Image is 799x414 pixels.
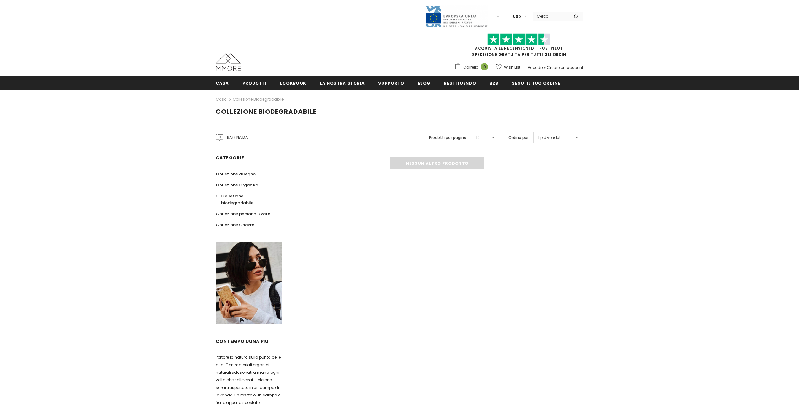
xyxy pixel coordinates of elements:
[216,179,258,190] a: Collezione Organika
[512,76,560,90] a: Segui il tuo ordine
[528,65,541,70] a: Accedi
[216,182,258,188] span: Collezione Organika
[216,338,269,345] span: contempo uUna più
[418,80,431,86] span: Blog
[463,64,478,70] span: Carrello
[242,80,267,86] span: Prodotti
[454,63,491,72] a: Carrello 0
[547,65,583,70] a: Creare un account
[508,135,529,141] label: Ordina per
[216,208,270,219] a: Collezione personalizzata
[216,80,229,86] span: Casa
[513,14,521,20] span: USD
[216,76,229,90] a: Casa
[476,135,480,141] span: 12
[504,64,520,70] span: Wish List
[216,168,256,179] a: Collezione di legno
[489,76,498,90] a: B2B
[320,80,365,86] span: La nostra storia
[216,219,254,230] a: Collezione Chakra
[475,46,563,51] a: Acquista le recensioni di TrustPilot
[216,222,254,228] span: Collezione Chakra
[216,171,256,177] span: Collezione di legno
[444,80,476,86] span: Restituendo
[487,33,550,46] img: Fidati di Pilot Stars
[216,211,270,217] span: Collezione personalizzata
[538,135,562,141] span: I più venduti
[425,14,488,19] a: Javni Razpis
[221,193,253,206] span: Collezione biodegradabile
[216,354,282,406] p: Portare la natura sulla punta delle dita. Con materiali organici naturali selezionati a mano, ogn...
[512,80,560,86] span: Segui il tuo ordine
[418,76,431,90] a: Blog
[489,80,498,86] span: B2B
[542,65,546,70] span: or
[216,155,244,161] span: Categorie
[425,5,488,28] img: Javni Razpis
[280,80,306,86] span: Lookbook
[227,134,248,141] span: Raffina da
[216,190,275,208] a: Collezione biodegradabile
[444,76,476,90] a: Restituendo
[216,96,227,103] a: Casa
[378,80,404,86] span: supporto
[216,107,317,116] span: Collezione biodegradabile
[320,76,365,90] a: La nostra storia
[216,53,241,71] img: Casi MMORE
[481,63,488,70] span: 0
[454,36,583,57] span: SPEDIZIONE GRATUITA PER TUTTI GLI ORDINI
[242,76,267,90] a: Prodotti
[233,97,284,102] a: Collezione biodegradabile
[429,135,466,141] label: Prodotti per pagina
[496,62,520,73] a: Wish List
[533,12,569,21] input: Search Site
[378,76,404,90] a: supporto
[280,76,306,90] a: Lookbook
